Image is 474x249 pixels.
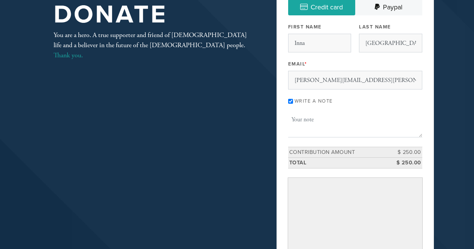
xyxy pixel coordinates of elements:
label: First Name [288,24,322,30]
div: You are a hero. A true supporter and friend of [DEMOGRAPHIC_DATA] life and a believer in the futu... [54,30,252,60]
span: This field is required. [305,61,307,67]
label: Write a note [295,98,333,104]
label: Last Name [359,24,391,30]
td: Contribution Amount [288,147,389,158]
h1: Donate [54,3,252,27]
td: $ 250.00 [389,147,422,158]
td: $ 250.00 [389,158,422,168]
a: Thank you. [54,51,83,60]
td: Total [288,158,389,168]
label: Email [288,61,307,67]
